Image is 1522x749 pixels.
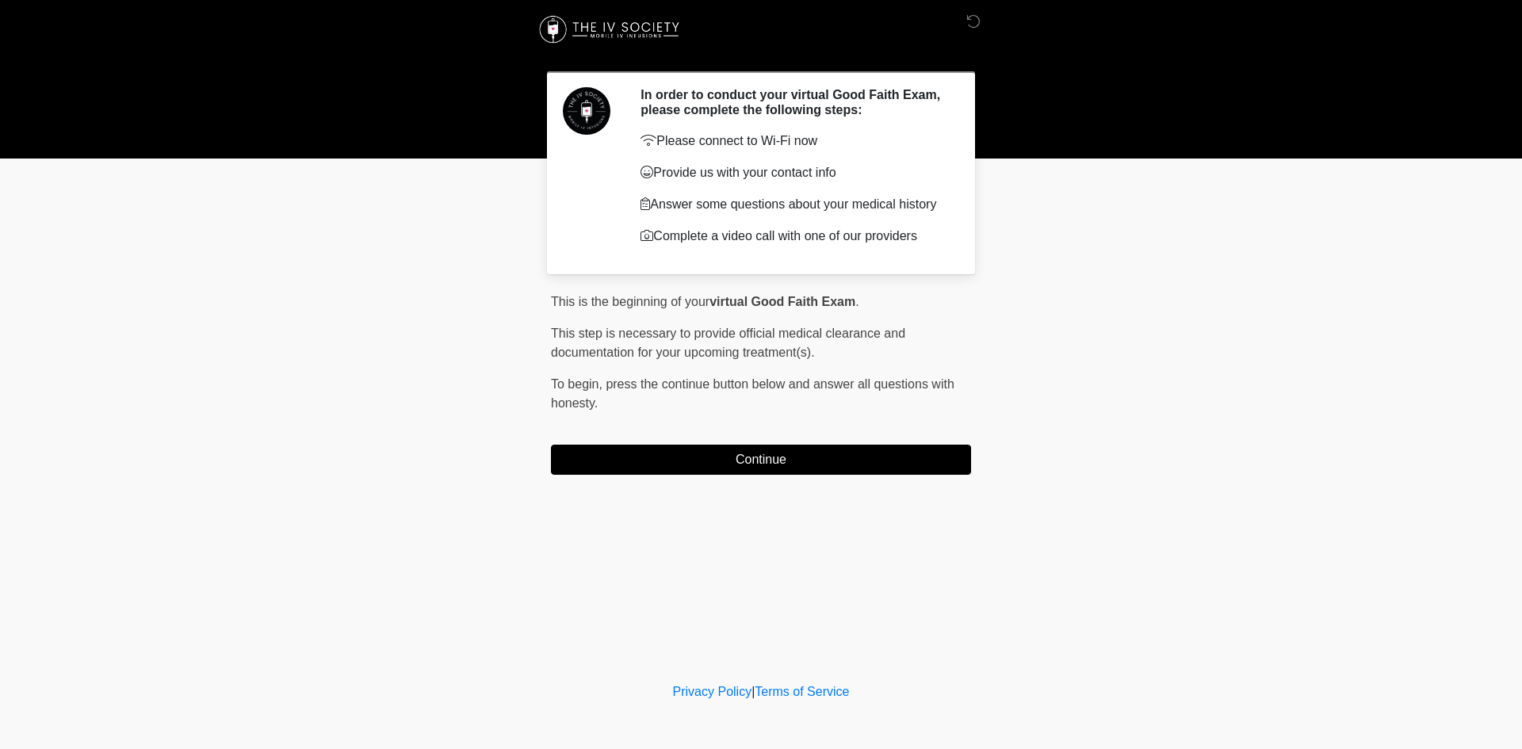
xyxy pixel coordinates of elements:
button: Continue [551,445,971,475]
span: This step is necessary to provide official medical clearance and documentation for your upcoming ... [551,327,905,359]
p: Answer some questions about your medical history [641,195,947,214]
a: Privacy Policy [673,685,752,698]
a: Terms of Service [755,685,849,698]
img: The IV Society Logo [535,12,686,48]
span: To begin, [551,377,606,391]
span: This is the beginning of your [551,295,709,308]
span: press the continue button below and answer all questions with honesty. [551,377,954,410]
a: | [751,685,755,698]
p: Please connect to Wi-Fi now [641,132,947,151]
h2: In order to conduct your virtual Good Faith Exam, please complete the following steps: [641,87,947,117]
p: Provide us with your contact info [641,163,947,182]
img: Agent Avatar [563,87,610,135]
strong: virtual Good Faith Exam [709,295,855,308]
span: . [855,295,859,308]
p: Complete a video call with one of our providers [641,227,947,246]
